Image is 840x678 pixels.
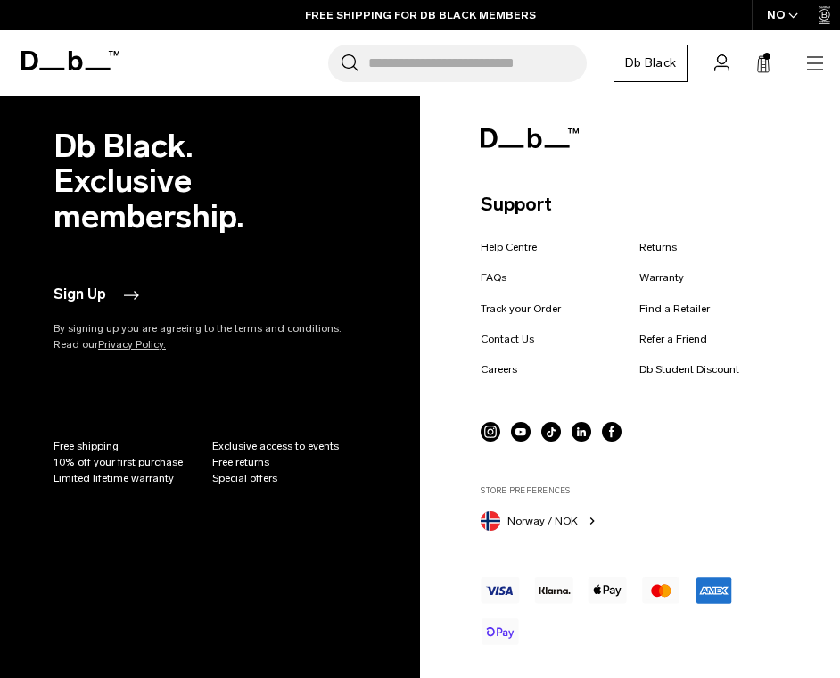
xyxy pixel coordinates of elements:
[54,470,174,486] span: Limited lifetime warranty
[481,331,534,347] a: Contact Us
[481,508,599,531] button: Norway Norway / NOK
[54,454,183,470] span: 10% off your first purchase
[614,45,688,82] a: Db Black
[481,239,537,255] a: Help Centre
[98,338,166,351] a: Privacy Policy.
[481,301,561,317] a: Track your Order
[481,484,786,497] label: Store Preferences
[212,470,277,486] span: Special offers
[481,361,517,377] a: Careers
[481,190,786,219] p: Support
[54,285,142,306] button: Sign Up
[639,269,684,285] a: Warranty
[639,361,739,377] a: Db Student Discount
[212,454,269,470] span: Free returns
[54,128,359,235] h2: Db Black. Exclusive membership.
[212,438,339,454] span: Exclusive access to events
[54,438,119,454] span: Free shipping
[481,269,506,285] a: FAQs
[639,331,707,347] a: Refer a Friend
[639,239,677,255] a: Returns
[305,7,536,23] a: FREE SHIPPING FOR DB BLACK MEMBERS
[481,511,500,531] img: Norway
[507,513,578,529] span: Norway / NOK
[639,301,710,317] a: Find a Retailer
[54,320,359,352] p: By signing up you are agreeing to the terms and conditions. Read our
